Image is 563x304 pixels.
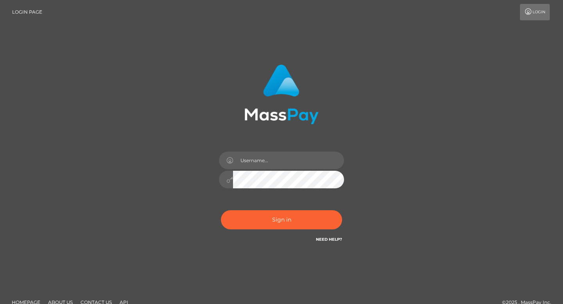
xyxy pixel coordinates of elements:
[12,4,42,20] a: Login Page
[233,152,344,169] input: Username...
[520,4,550,20] a: Login
[316,237,342,242] a: Need Help?
[244,64,319,124] img: MassPay Login
[221,210,342,229] button: Sign in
